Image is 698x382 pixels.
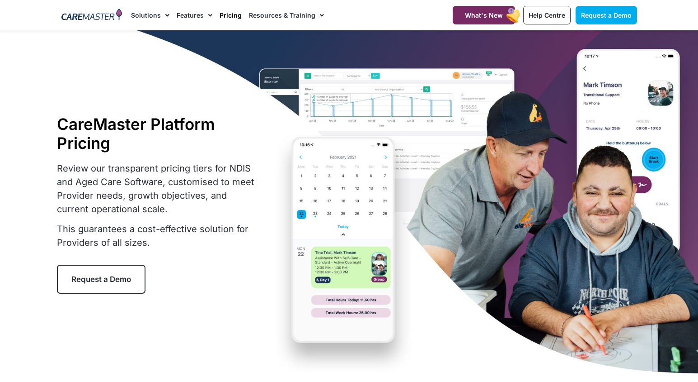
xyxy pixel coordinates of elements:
span: Request a Demo [71,275,131,284]
span: What's New [465,11,503,19]
a: Request a Demo [576,6,637,24]
p: Review our transparent pricing tiers for NDIS and Aged Care Software, customised to meet Provider... [57,162,260,216]
a: Help Centre [523,6,571,24]
a: What's New [453,6,515,24]
span: Request a Demo [581,11,632,19]
span: Help Centre [529,11,565,19]
a: Request a Demo [57,265,145,294]
h1: CareMaster Platform Pricing [57,115,260,153]
img: CareMaster Logo [61,9,122,22]
p: This guarantees a cost-effective solution for Providers of all sizes. [57,222,260,249]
